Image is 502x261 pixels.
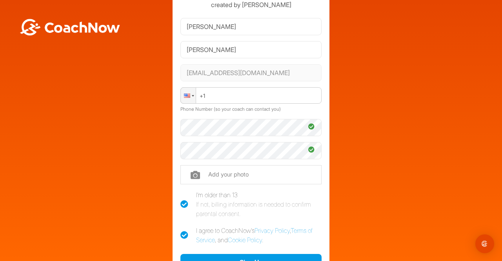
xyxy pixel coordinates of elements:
[180,106,281,112] label: Phone Number (so your coach can contact you)
[255,227,290,234] a: Privacy Policy
[180,18,322,35] input: First Name
[228,236,262,244] a: Cookie Policy
[180,41,322,58] input: Last Name
[180,87,322,104] input: Phone Number
[180,226,322,245] label: I agree to CoachNow's , , and .
[196,227,313,244] a: Terms of Service
[181,88,196,103] div: United States: + 1
[196,190,322,218] div: I'm older than 13
[19,19,121,36] img: BwLJSsUCoWCh5upNqxVrqldRgqLPVwmV24tXu5FoVAoFEpwwqQ3VIfuoInZCoVCoTD4vwADAC3ZFMkVEQFDAAAAAElFTkSuQmCC
[475,234,494,253] div: Open Intercom Messenger
[196,200,322,218] div: If not, billing information is needed to confirm parental consent.
[180,64,322,81] input: Email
